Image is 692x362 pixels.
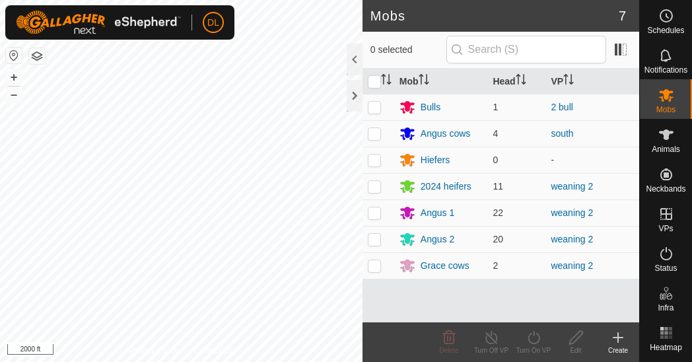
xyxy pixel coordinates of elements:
div: Edit [555,345,597,355]
a: weaning 2 [551,234,593,244]
div: Turn Off VP [470,345,512,355]
div: Create [597,345,639,355]
p-sorticon: Activate to sort [516,76,526,87]
img: Gallagher Logo [16,11,181,34]
a: Contact Us [194,345,233,357]
a: south [551,128,573,139]
span: Notifications [644,66,687,74]
span: 4 [493,128,498,139]
a: weaning 2 [551,260,593,271]
div: Turn On VP [512,345,555,355]
span: 0 [493,155,498,165]
div: Angus 1 [421,206,454,220]
p-sorticon: Activate to sort [419,76,429,87]
span: 22 [493,207,503,218]
a: Privacy Policy [129,345,178,357]
span: 0 selected [370,43,446,57]
a: weaning 2 [551,181,593,192]
button: Map Layers [29,48,45,64]
span: Schedules [647,26,684,34]
button: Reset Map [6,48,22,63]
th: Head [487,69,545,94]
span: Heatmap [650,344,682,351]
div: 2024 heifers [421,180,471,194]
div: Angus cows [421,127,470,141]
div: Hiefers [421,153,450,167]
p-sorticon: Activate to sort [381,76,392,87]
td: - [545,147,639,173]
span: 1 [493,102,498,112]
span: 11 [493,181,503,192]
span: Delete [440,347,459,354]
span: 20 [493,234,503,244]
span: Mobs [656,106,675,114]
div: Angus 2 [421,233,454,246]
span: Animals [652,145,680,153]
span: Status [654,264,677,272]
span: DL [207,16,219,30]
th: VP [545,69,639,94]
th: Mob [394,69,488,94]
button: + [6,69,22,85]
div: Bulls [421,100,440,114]
span: 2 [493,260,498,271]
h2: Mobs [370,8,619,24]
a: 2 bull [551,102,572,112]
p-sorticon: Activate to sort [563,76,574,87]
span: VPs [658,225,673,233]
a: weaning 2 [551,207,593,218]
span: Infra [658,304,674,312]
button: – [6,87,22,102]
div: Grace cows [421,259,469,273]
span: 7 [619,6,626,26]
input: Search (S) [446,36,606,63]
span: Neckbands [646,185,685,193]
